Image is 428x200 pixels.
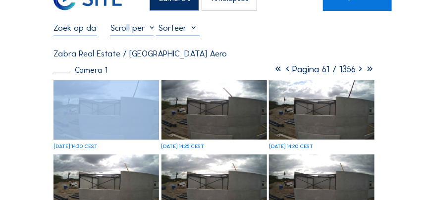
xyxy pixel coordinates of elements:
div: Camera 1 [53,66,107,74]
div: Zabra Real Estate / [GEOGRAPHIC_DATA] Aero [53,50,227,58]
input: Zoek op datum 󰅀 [53,23,97,33]
img: image_53342684 [269,80,374,140]
div: [DATE] 14:30 CEST [53,144,98,149]
img: image_53342836 [161,80,267,140]
span: Pagina 61 / 1356 [292,63,356,75]
div: [DATE] 14:20 CEST [269,144,313,149]
img: image_53342905 [53,80,159,140]
div: [DATE] 14:25 CEST [161,144,205,149]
